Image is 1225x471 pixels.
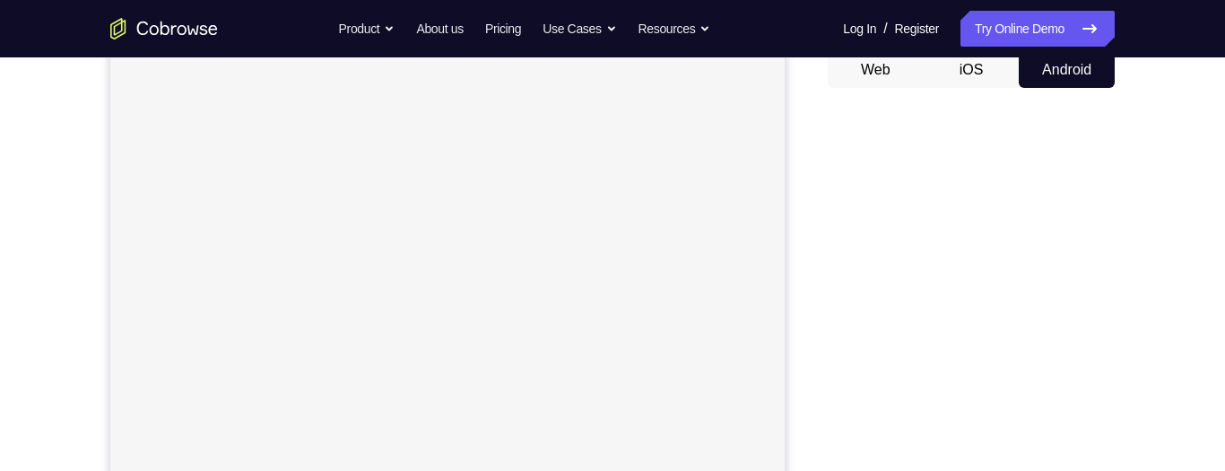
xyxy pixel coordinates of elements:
a: Log In [843,11,876,47]
button: Android [1019,52,1115,88]
a: About us [416,11,463,47]
button: Web [828,52,924,88]
span: / [883,18,887,39]
a: Go to the home page [110,18,218,39]
a: Pricing [485,11,521,47]
a: Register [895,11,939,47]
button: Resources [639,11,711,47]
a: Try Online Demo [960,11,1115,47]
button: Product [339,11,395,47]
button: iOS [924,52,1020,88]
button: Use Cases [543,11,616,47]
